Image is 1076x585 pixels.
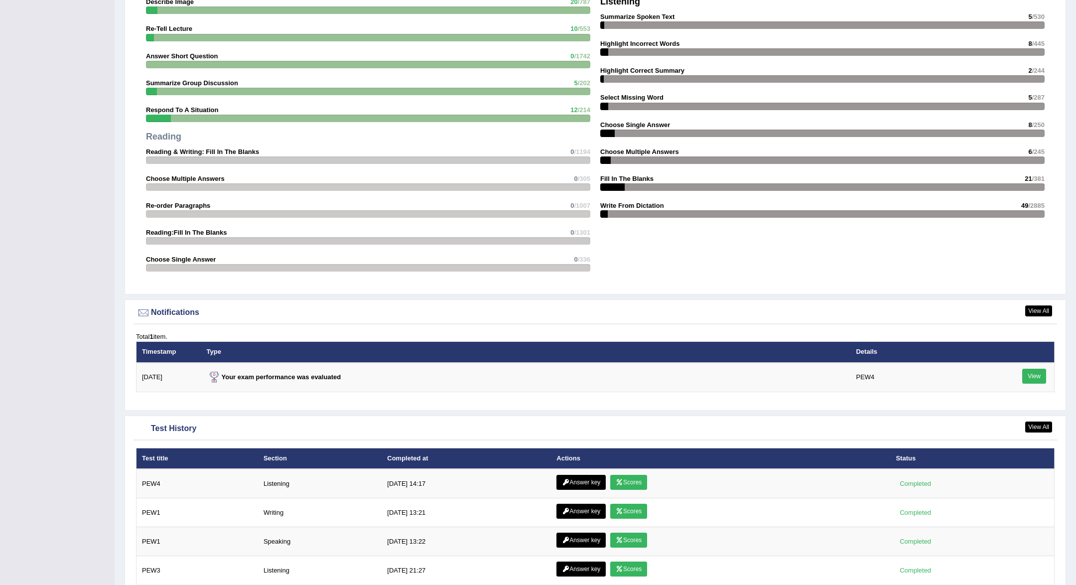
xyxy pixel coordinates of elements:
[570,202,574,209] span: 0
[1022,369,1046,384] a: View
[1028,121,1032,129] span: 8
[600,94,664,101] strong: Select Missing Word
[146,132,181,142] strong: Reading
[610,562,647,577] a: Scores
[382,527,551,556] td: [DATE] 13:22
[136,332,1055,341] div: Total item.
[382,469,551,498] td: [DATE] 14:17
[610,504,647,519] a: Scores
[551,448,890,469] th: Actions
[574,229,590,236] span: /1301
[382,556,551,585] td: [DATE] 21:27
[1028,40,1032,47] span: 8
[146,175,225,182] strong: Choose Multiple Answers
[1028,94,1032,101] span: 5
[1025,422,1052,433] a: View All
[136,342,201,363] th: Timestamp
[258,556,382,585] td: Listening
[600,67,684,74] strong: Highlight Correct Summary
[556,562,606,577] a: Answer key
[570,106,577,114] span: 12
[610,475,647,490] a: Scores
[146,229,227,236] strong: Reading:Fill In The Blanks
[258,498,382,527] td: Writing
[600,40,679,47] strong: Highlight Incorrect Words
[146,79,238,87] strong: Summarize Group Discussion
[258,527,382,556] td: Speaking
[556,504,606,519] a: Answer key
[207,373,341,381] strong: Your exam performance was evaluated
[382,498,551,527] td: [DATE] 13:21
[570,148,574,155] span: 0
[570,52,574,60] span: 0
[896,565,935,576] div: Completed
[136,469,258,498] td: PEW4
[574,256,577,263] span: 0
[578,175,590,182] span: /305
[574,202,590,209] span: /1007
[890,448,1054,469] th: Status
[136,363,201,392] td: [DATE]
[578,79,590,87] span: /202
[136,498,258,527] td: PEW1
[1032,175,1045,182] span: /381
[1032,148,1045,155] span: /245
[136,556,258,585] td: PEW3
[556,533,606,548] a: Answer key
[1032,67,1045,74] span: /244
[570,229,574,236] span: 0
[600,121,670,129] strong: Choose Single Answer
[1032,94,1045,101] span: /287
[578,25,590,32] span: /553
[136,305,1055,320] div: Notifications
[600,202,664,209] strong: Write From Dictation
[1028,13,1032,20] span: 5
[578,256,590,263] span: /336
[574,148,590,155] span: /1194
[201,342,851,363] th: Type
[146,256,216,263] strong: Choose Single Answer
[146,202,210,209] strong: Re-order Paragraphs
[1032,40,1045,47] span: /445
[578,106,590,114] span: /214
[146,106,218,114] strong: Respond To A Situation
[600,13,674,20] strong: Summarize Spoken Text
[600,175,654,182] strong: Fill In The Blanks
[896,478,935,489] div: Completed
[1032,121,1045,129] span: /250
[610,533,647,548] a: Scores
[258,469,382,498] td: Listening
[850,342,994,363] th: Details
[258,448,382,469] th: Section
[1025,175,1032,182] span: 21
[1028,148,1032,155] span: 6
[1028,67,1032,74] span: 2
[382,448,551,469] th: Completed at
[1032,13,1045,20] span: /530
[1028,202,1045,209] span: /2885
[600,148,679,155] strong: Choose Multiple Answers
[136,448,258,469] th: Test title
[136,527,258,556] td: PEW1
[896,507,935,518] div: Completed
[574,175,577,182] span: 0
[136,422,1055,437] div: Test History
[1025,305,1052,316] a: View All
[146,148,259,155] strong: Reading & Writing: Fill In The Blanks
[149,333,153,340] b: 1
[896,536,935,547] div: Completed
[1021,202,1028,209] span: 49
[146,25,192,32] strong: Re-Tell Lecture
[574,79,577,87] span: 5
[850,363,994,392] td: PEW4
[570,25,577,32] span: 10
[556,475,606,490] a: Answer key
[574,52,590,60] span: /1742
[146,52,218,60] strong: Answer Short Question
